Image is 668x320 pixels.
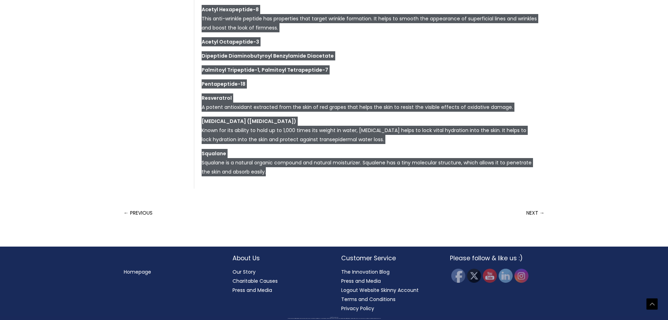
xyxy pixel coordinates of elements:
[202,52,334,59] strong: Dipeptide Diaminobutyroyl Benzylamide Diacetate
[124,267,218,276] nav: Menu
[232,267,327,295] nav: About Us
[341,254,436,263] h2: Customer Service
[12,318,656,319] div: All material on this Website, including design, text, images, logos and sounds, are owned by Cosm...
[341,268,390,275] a: The Innovation Blog
[202,6,259,13] strong: Acetyl Hexapeptide-8
[202,117,537,144] li: Known for its ability to hold up to 1,000 times its weight in water, [MEDICAL_DATA] helps to lock...
[12,317,656,318] div: Copyright © 2025
[341,287,419,294] a: Logout Website Skinny Account
[124,268,151,275] a: Homepage
[202,51,537,60] a: Dipeptide Diaminobutyroyl Benzylamide Diacetate
[202,79,537,89] a: Pentapeptide-18
[450,254,545,263] h2: Please follow & like us :)
[341,277,381,285] a: Press and Media
[202,118,296,125] strong: [MEDICAL_DATA] ([MEDICAL_DATA])
[202,5,537,32] a: Acetyl Hexapeptide-8This anti-wrinkle peptide has properties that target wrinkle formation. It he...
[202,150,226,157] strong: Squalane
[232,277,278,285] a: Charitable Causes
[526,206,545,220] a: NEXT →
[202,66,328,73] strong: Palmitoyl Tripeptide-1, Palmitoyl Tetrapeptide-7​
[124,206,153,220] a: ← PREVIOUS
[202,37,537,46] a: Acetyl Octapeptide-3
[232,287,272,294] a: Press and Media
[232,268,256,275] a: Our Story
[451,269,465,283] img: Facebook
[202,93,537,112] li: A potent antioxidant extracted from the skin of red grapes that helps the skin to resist the visi...
[202,93,537,112] a: ResveratrolA potent antioxidant extracted from the skin of red grapes that helps the skin to resi...
[202,149,537,176] li: Squalane is a natural organic compound and natural moisturizer. Squalene has a tiny molecular str...
[202,80,245,87] strong: Pentapeptide-18
[202,117,537,144] a: [MEDICAL_DATA] ([MEDICAL_DATA])Known for its ability to hold up to 1,000 times its weight in wate...
[202,38,259,45] strong: Acetyl Octapeptide-3
[202,5,537,32] li: This anti-wrinkle peptide has properties that target wrinkle formation. It helps to smooth the ap...
[341,305,374,312] a: Privacy Policy
[202,149,537,176] a: SqualaneSqualane is a natural organic compound and natural moisturizer. Squalene has a tiny molec...
[232,254,327,263] h2: About Us
[467,269,481,283] img: Twitter
[341,296,396,303] a: Terms and Conditions
[202,94,232,102] strong: Resveratrol
[202,65,537,74] a: Palmitoyl Tripeptide-1, Palmitoyl Tetrapeptide-7​
[341,267,436,313] nav: Customer Service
